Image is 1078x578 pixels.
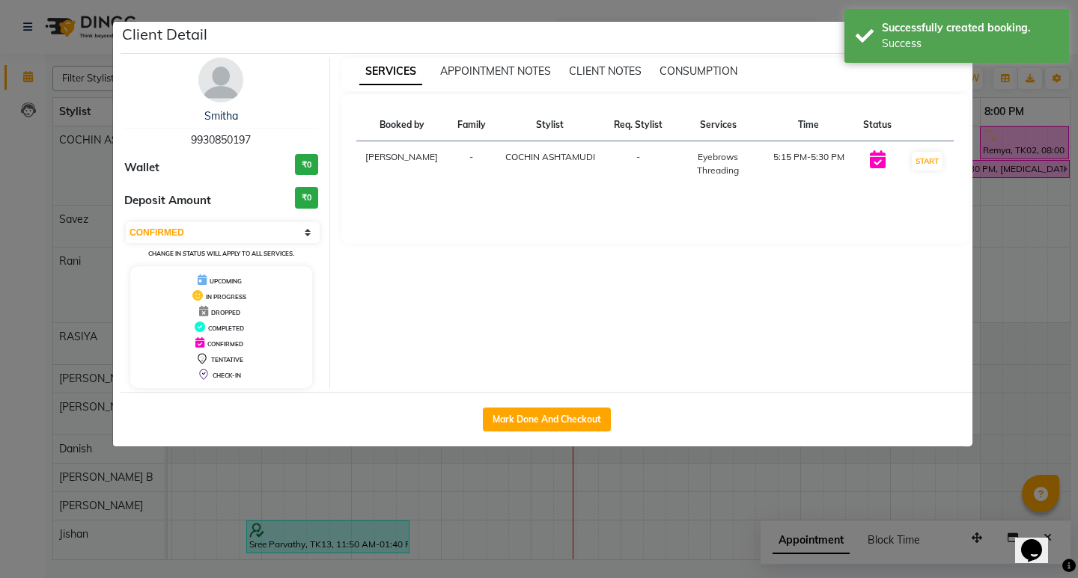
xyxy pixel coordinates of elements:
button: START [912,152,943,170]
span: DROPPED [211,309,240,316]
img: avatar [198,58,243,102]
span: CONFIRMED [207,340,243,348]
div: Successfully created booking. [882,20,1058,36]
span: CONSUMPTION [660,64,737,78]
span: APPOINTMENT NOTES [440,64,551,78]
span: CLIENT NOTES [569,64,642,78]
button: Mark Done And Checkout [483,408,611,431]
td: - [448,141,495,187]
h5: Client Detail [122,23,207,46]
span: UPCOMING [210,277,242,285]
span: Deposit Amount [124,192,211,209]
h3: ₹0 [295,154,318,176]
th: Req. Stylist [605,109,672,141]
a: Smitha [204,109,238,123]
td: 5:15 PM-5:30 PM [764,141,854,187]
td: - [605,141,672,187]
span: COMPLETED [208,325,244,332]
span: COCHIN ASHTAMUDI [505,151,595,162]
span: IN PROGRESS [206,293,246,301]
th: Status [854,109,901,141]
h3: ₹0 [295,187,318,209]
span: 9930850197 [191,133,251,147]
span: Wallet [124,159,159,176]
th: Family [448,109,495,141]
span: SERVICES [359,58,422,85]
th: Time [764,109,854,141]
th: Booked by [356,109,448,141]
div: Success [882,36,1058,52]
span: TENTATIVE [211,356,243,363]
td: [PERSON_NAME] [356,141,448,187]
th: Services [672,109,764,141]
small: Change in status will apply to all services. [148,250,294,257]
iframe: chat widget [1015,518,1063,563]
div: Eyebrows Threading [681,150,755,177]
span: CHECK-IN [213,372,241,379]
th: Stylist [495,109,604,141]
